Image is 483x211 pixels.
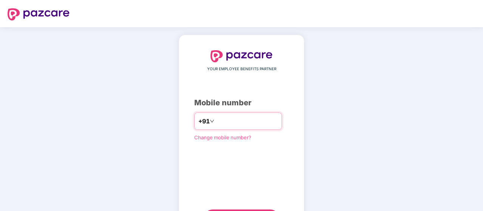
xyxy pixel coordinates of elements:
img: logo [211,50,272,62]
img: logo [8,8,70,20]
a: Change mobile number? [194,134,251,140]
span: +91 [198,117,210,126]
span: down [210,119,214,123]
div: Mobile number [194,97,289,109]
span: YOUR EMPLOYEE BENEFITS PARTNER [207,66,276,72]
